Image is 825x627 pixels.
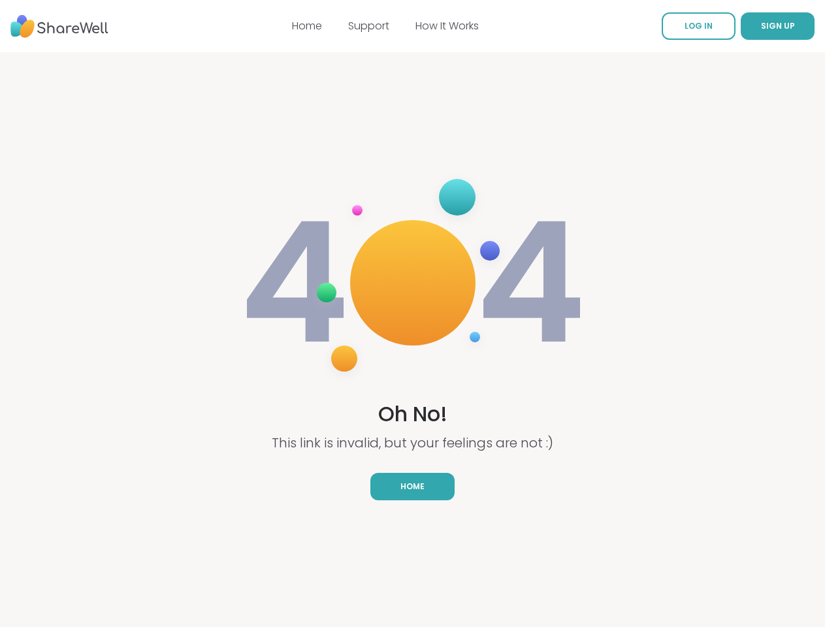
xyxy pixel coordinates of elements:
button: SIGN UP [741,12,815,40]
span: LOG IN [685,20,713,31]
a: Home [370,473,455,500]
span: SIGN UP [761,20,795,31]
img: 404 [239,166,587,400]
a: How It Works [415,18,479,33]
a: LOG IN [662,12,736,40]
a: Home [292,18,322,33]
span: Home [400,481,425,492]
h1: Oh No! [378,400,447,429]
p: This link is invalid, but your feelings are not :) [272,434,553,452]
img: ShareWell Nav Logo [10,8,108,44]
a: Support [348,18,389,33]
